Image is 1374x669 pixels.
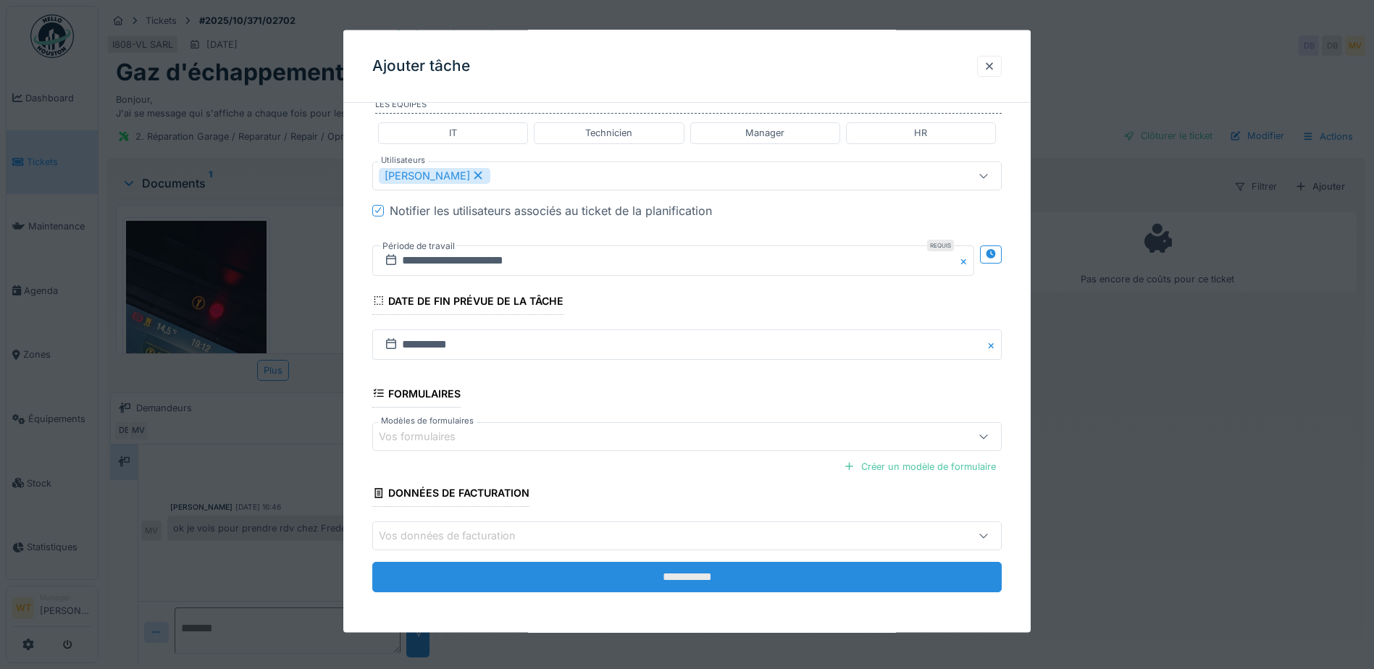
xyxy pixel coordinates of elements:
[449,126,457,140] div: IT
[914,126,927,140] div: HR
[986,329,1002,359] button: Close
[379,167,490,183] div: [PERSON_NAME]
[958,245,974,275] button: Close
[745,126,784,140] div: Manager
[927,239,954,251] div: Requis
[381,237,456,253] label: Période de travail
[378,414,477,426] label: Modèles de formulaires
[379,528,536,544] div: Vos données de facturation
[585,126,632,140] div: Technicien
[838,456,1002,476] div: Créer un modèle de formulaire
[379,429,476,445] div: Vos formulaires
[378,153,428,166] label: Utilisateurs
[372,482,529,507] div: Données de facturation
[372,290,564,314] div: Date de fin prévue de la tâche
[372,57,470,75] h3: Ajouter tâche
[375,98,1002,114] label: Les équipes
[390,201,712,219] div: Notifier les utilisateurs associés au ticket de la planification
[372,382,461,407] div: Formulaires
